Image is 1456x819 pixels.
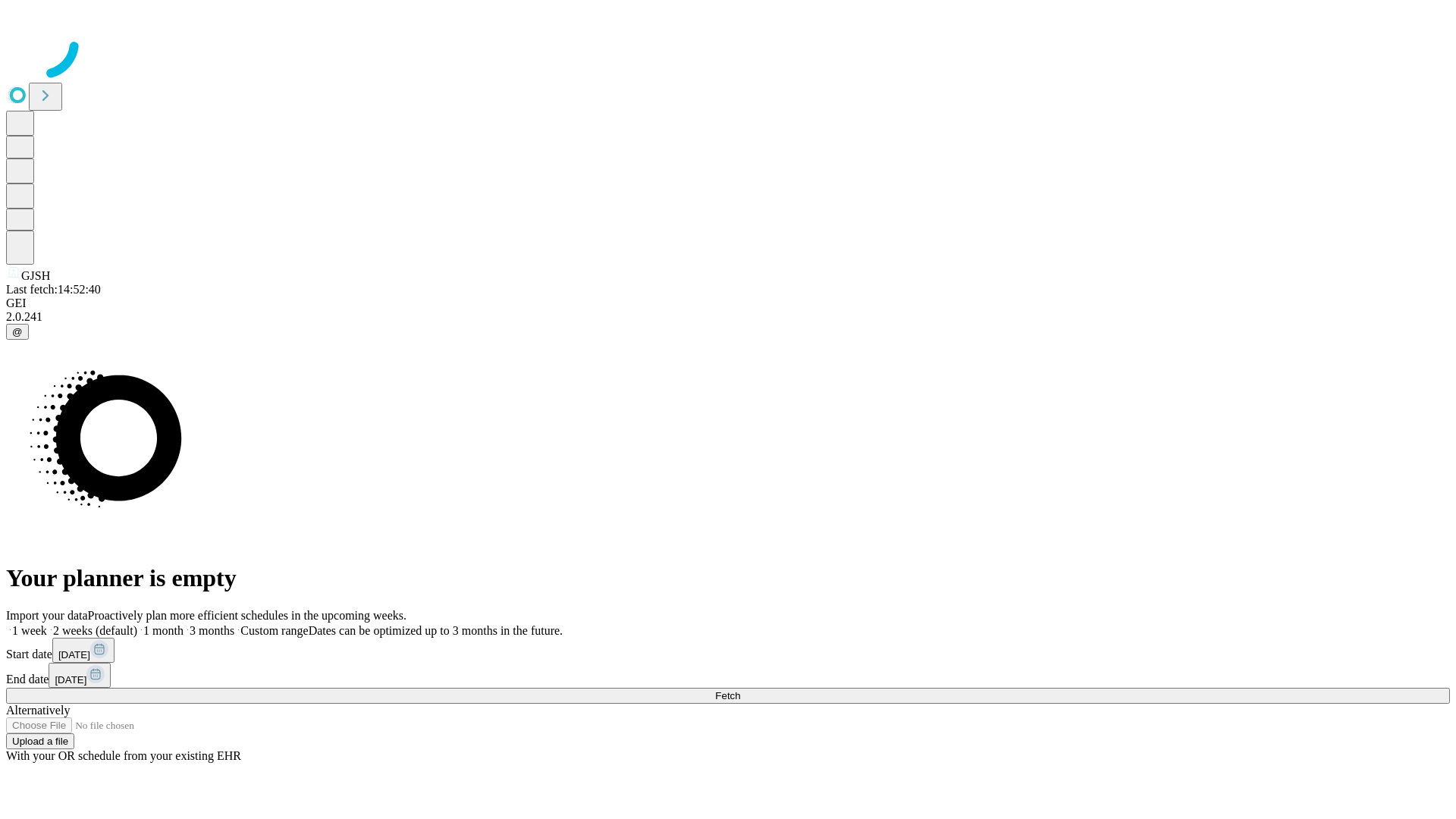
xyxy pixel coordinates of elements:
[6,324,29,340] button: @
[6,297,1450,310] div: GEI
[6,310,1450,324] div: 2.0.241
[6,688,1450,704] button: Fetch
[88,609,406,622] span: Proactively plan more efficient schedules in the upcoming weeks.
[6,749,241,762] span: With your OR schedule from your existing EHR
[21,269,50,282] span: GJSH
[58,649,90,661] span: [DATE]
[190,624,234,637] span: 3 months
[12,624,47,637] span: 1 week
[49,663,111,688] button: [DATE]
[55,674,86,686] span: [DATE]
[6,663,1450,688] div: End date
[6,704,70,717] span: Alternatively
[6,283,101,296] span: Last fetch: 14:52:40
[143,624,184,637] span: 1 month
[6,564,1450,592] h1: Your planner is empty
[309,624,563,637] span: Dates can be optimized up to 3 months in the future.
[6,638,1450,663] div: Start date
[6,733,74,749] button: Upload a file
[53,624,137,637] span: 2 weeks (default)
[12,326,23,337] span: @
[52,638,115,663] button: [DATE]
[715,690,740,701] span: Fetch
[240,624,308,637] span: Custom range
[6,609,88,622] span: Import your data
